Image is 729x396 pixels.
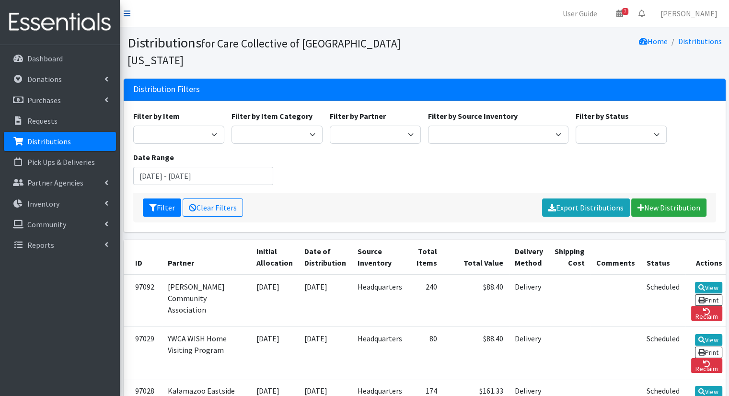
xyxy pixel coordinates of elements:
p: Community [27,220,66,229]
th: Status [641,240,685,275]
td: 97092 [124,275,162,327]
input: January 1, 2011 - December 31, 2011 [133,167,274,185]
a: Distributions [678,36,722,46]
th: Total Items [408,240,443,275]
a: View [695,282,722,293]
th: Delivery Method [509,240,549,275]
a: Print [695,347,722,358]
td: Headquarters [352,275,408,327]
td: 240 [408,275,443,327]
td: YWCA WISH Home Visiting Program [162,327,251,379]
td: $88.40 [443,275,509,327]
a: Partner Agencies [4,173,116,192]
td: $88.40 [443,327,509,379]
a: Print [695,294,722,306]
p: Distributions [27,137,71,146]
span: 3 [622,8,628,15]
p: Reports [27,240,54,250]
td: [DATE] [299,327,352,379]
a: Inventory [4,194,116,213]
a: New Distribution [631,198,706,217]
th: Date of Distribution [299,240,352,275]
a: Home [639,36,668,46]
a: [PERSON_NAME] [653,4,725,23]
th: Initial Allocation [251,240,299,275]
th: Comments [590,240,641,275]
td: Scheduled [641,275,685,327]
p: Requests [27,116,58,126]
p: Partner Agencies [27,178,83,187]
label: Filter by Item Category [231,110,312,122]
h3: Distribution Filters [133,84,200,94]
h1: Distributions [127,35,421,68]
p: Purchases [27,95,61,105]
td: Delivery [509,275,549,327]
a: Purchases [4,91,116,110]
td: [DATE] [251,275,299,327]
td: Scheduled [641,327,685,379]
a: Clear Filters [183,198,243,217]
img: HumanEssentials [4,6,116,38]
a: Donations [4,70,116,89]
small: for Care Collective of [GEOGRAPHIC_DATA][US_STATE] [127,36,401,67]
a: Reclaim [691,306,722,321]
p: Pick Ups & Deliveries [27,157,95,167]
a: Dashboard [4,49,116,68]
label: Filter by Source Inventory [428,110,518,122]
td: 80 [408,327,443,379]
label: Date Range [133,151,174,163]
a: Requests [4,111,116,130]
p: Inventory [27,199,59,209]
td: [PERSON_NAME] Community Association [162,275,251,327]
a: Distributions [4,132,116,151]
p: Dashboard [27,54,63,63]
th: Partner [162,240,251,275]
th: Shipping Cost [549,240,590,275]
a: Pick Ups & Deliveries [4,152,116,172]
td: [DATE] [299,275,352,327]
th: Source Inventory [352,240,408,275]
th: Total Value [443,240,509,275]
a: Export Distributions [542,198,630,217]
td: Delivery [509,327,549,379]
label: Filter by Status [576,110,629,122]
a: User Guide [555,4,605,23]
a: 3 [609,4,631,23]
td: [DATE] [251,327,299,379]
label: Filter by Partner [330,110,386,122]
a: Reports [4,235,116,255]
a: Community [4,215,116,234]
a: Reclaim [691,358,722,373]
a: View [695,334,722,346]
td: Headquarters [352,327,408,379]
p: Donations [27,74,62,84]
label: Filter by Item [133,110,180,122]
td: 97029 [124,327,162,379]
th: ID [124,240,162,275]
button: Filter [143,198,181,217]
